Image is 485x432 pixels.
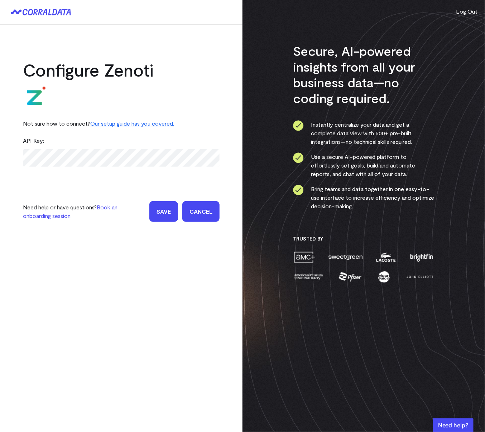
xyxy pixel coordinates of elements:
p: Need help or have questions? [23,203,145,220]
img: moon-juice-c312e729.png [377,271,391,283]
li: Instantly centralize your data and get a complete data view with 500+ pre-built integrations—no t... [293,120,434,146]
img: john-elliott-25751c40.png [405,271,434,283]
a: Our setup guide has you covered. [90,120,174,127]
a: Book an onboarding session. [23,204,117,219]
li: Bring teams and data together in one easy-to-use interface to increase efficiency and optimize de... [293,185,434,210]
img: zenoti-2086f9c1.png [23,86,46,109]
img: ico-check-circle-4b19435c.svg [293,120,304,131]
img: sweetgreen-1d1fb32c.png [328,251,364,263]
img: amc-0b11a8f1.png [293,251,316,263]
img: brightfin-a251e171.png [409,251,434,263]
img: pfizer-e137f5fc.png [338,271,363,283]
h2: Configure Zenoti [23,59,220,81]
li: Use a secure AI-powered platform to effortlessly set goals, build and automate reports, and chat ... [293,152,434,178]
h3: Secure, AI-powered insights from all your business data—no coding required. [293,43,434,106]
img: amnh-5afada46.png [293,271,324,283]
img: ico-check-circle-4b19435c.svg [293,185,304,195]
div: Not sure how to connect? [23,115,220,132]
a: Cancel [182,201,220,222]
button: Log Out [456,7,478,16]
img: ico-check-circle-4b19435c.svg [293,152,304,163]
h3: Trusted By [293,236,434,242]
img: lacoste-7a6b0538.png [375,251,397,263]
input: Save [149,201,178,222]
div: API Key: [23,132,220,149]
